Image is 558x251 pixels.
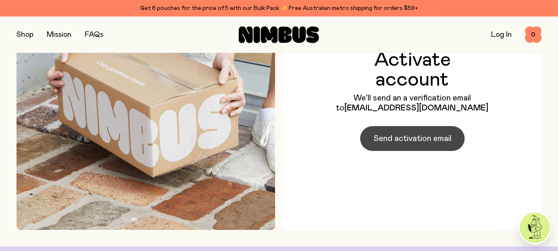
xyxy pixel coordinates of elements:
[360,126,465,151] button: Send activation email
[17,3,541,13] div: Get 6 pouches for the price of 5 with our Bulk Pack ✨ Free Australian metro shipping for orders $59+
[336,50,489,90] h1: Activate account
[47,31,71,38] a: Mission
[336,93,489,113] p: We’ll send an a verification email to
[491,31,512,38] a: Log In
[525,26,541,43] button: 0
[344,104,489,112] strong: [EMAIL_ADDRESS][DOMAIN_NAME]
[85,31,103,38] a: FAQs
[520,213,550,243] img: agent
[373,133,451,144] span: Send activation email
